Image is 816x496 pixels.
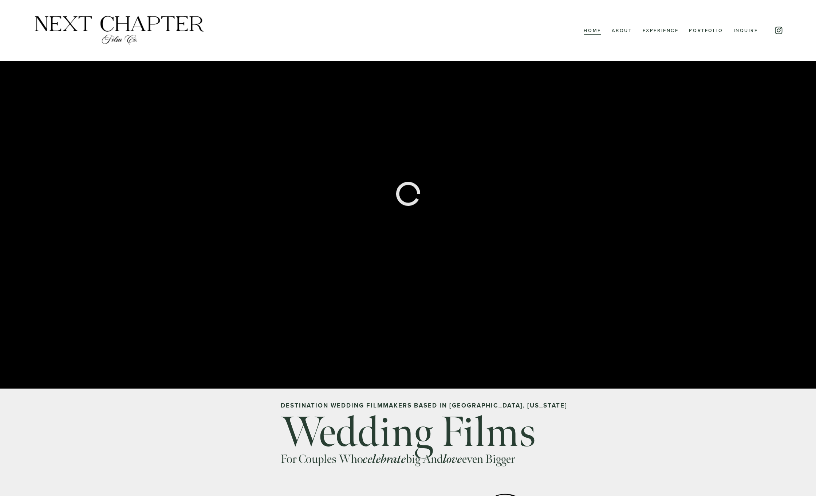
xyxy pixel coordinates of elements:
span: For couples who big and even bigger [281,452,515,467]
em: love [443,452,462,467]
a: Inquire [734,26,758,35]
a: Portfolio [689,26,723,35]
strong: Destination wedding Filmmakers Based in [GEOGRAPHIC_DATA], [US_STATE] [281,401,567,410]
em: celebrate [363,452,406,467]
a: Instagram [774,26,783,35]
a: About [612,26,632,35]
span: Wedding Films [281,406,536,458]
a: Home [584,26,601,35]
img: Next Chapter Film Co. [33,15,206,46]
a: Experience [643,26,679,35]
